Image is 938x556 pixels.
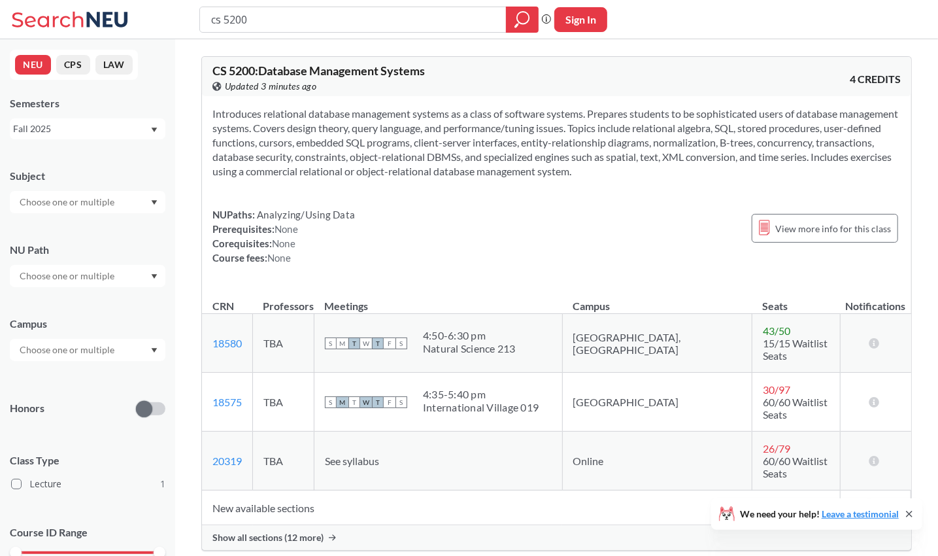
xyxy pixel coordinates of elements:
div: 4:35 - 5:40 pm [423,388,539,401]
a: 20319 [212,455,242,467]
td: New available sections [202,491,840,525]
span: M [337,396,348,408]
label: Lecture [11,476,165,493]
span: Analyzing/Using Data [255,209,355,220]
span: S [325,396,337,408]
span: Show all sections (12 more) [212,532,324,544]
span: CS 5200 : Database Management Systems [212,63,425,78]
div: magnifying glass [506,7,539,33]
div: Dropdown arrow [10,191,165,213]
span: F [384,396,395,408]
input: Choose one or multiple [13,194,123,210]
p: Course ID Range [10,525,165,540]
button: LAW [95,55,133,75]
a: Leave a testimonial [822,508,899,519]
div: Natural Science 213 [423,342,516,355]
button: Sign In [554,7,607,32]
td: TBA [253,314,314,373]
th: Seats [752,286,840,314]
span: S [395,338,407,349]
span: Updated 3 minutes ago [225,79,317,94]
div: International Village 019 [423,401,539,414]
span: T [372,338,384,349]
div: Fall 2025Dropdown arrow [10,118,165,139]
div: Campus [10,317,165,331]
span: 1 [160,477,165,491]
div: Show all sections (12 more) [202,525,911,550]
span: We need your help! [740,510,899,519]
span: None [267,252,291,264]
svg: Dropdown arrow [151,348,158,353]
span: 26 / 79 [763,442,790,455]
th: Campus [562,286,752,314]
div: NU Path [10,243,165,257]
div: Fall 2025 [13,122,150,136]
input: Choose one or multiple [13,268,123,284]
span: W [360,396,372,408]
span: 43 / 50 [763,324,790,337]
span: 60/60 Waitlist Seats [763,455,828,479]
span: 4 CREDITS [850,72,901,86]
div: NUPaths: Prerequisites: Corequisites: Course fees: [212,207,355,265]
span: T [372,396,384,408]
svg: Dropdown arrow [151,274,158,279]
th: Professors [253,286,314,314]
div: Subject [10,169,165,183]
div: Dropdown arrow [10,339,165,361]
span: See syllabus [325,455,379,467]
span: None [275,223,298,235]
span: 15/15 Waitlist Seats [763,337,828,362]
p: Honors [10,401,44,416]
span: M [337,338,348,349]
th: Meetings [314,286,563,314]
td: Online [562,432,752,491]
span: T [348,396,360,408]
a: 18580 [212,337,242,349]
svg: Dropdown arrow [151,128,158,133]
input: Choose one or multiple [13,342,123,358]
span: View more info for this class [775,220,891,237]
span: 60/60 Waitlist Seats [763,396,828,421]
span: Class Type [10,453,165,468]
td: TBA [253,373,314,432]
div: CRN [212,299,234,313]
span: S [325,338,337,349]
section: Introduces relational database management systems as a class of software systems. Prepares studen... [212,107,901,179]
td: [GEOGRAPHIC_DATA], [GEOGRAPHIC_DATA] [562,314,752,373]
svg: Dropdown arrow [151,200,158,205]
button: CPS [56,55,90,75]
span: 30 / 97 [763,383,790,396]
span: W [360,338,372,349]
span: S [395,396,407,408]
td: TBA [253,432,314,491]
input: Class, professor, course number, "phrase" [210,9,497,31]
td: [GEOGRAPHIC_DATA] [562,373,752,432]
span: T [348,338,360,349]
span: None [272,237,295,249]
div: Dropdown arrow [10,265,165,287]
th: Notifications [840,286,911,314]
button: NEU [15,55,51,75]
svg: magnifying glass [514,10,530,29]
div: 4:50 - 6:30 pm [423,329,516,342]
span: F [384,338,395,349]
div: Semesters [10,96,165,111]
a: 18575 [212,396,242,408]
